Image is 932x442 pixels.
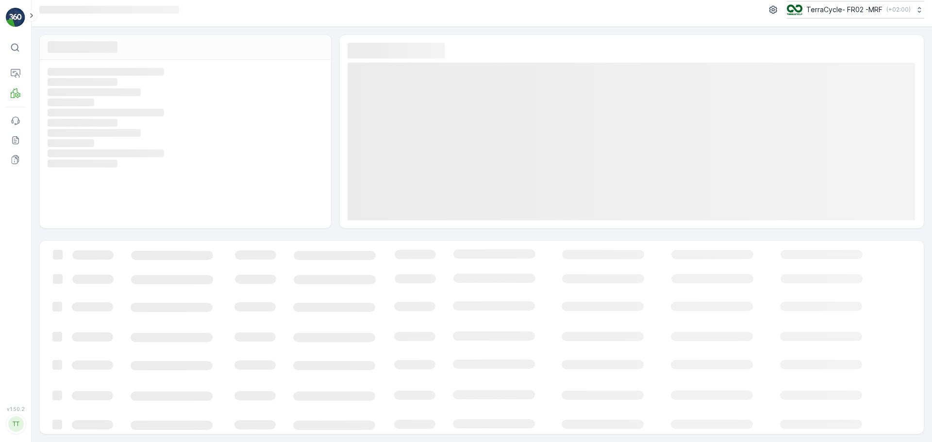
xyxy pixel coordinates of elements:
img: logo [6,8,25,27]
p: TerraCycle- FR02 -MRF [806,5,882,15]
img: terracycle.png [787,4,802,15]
span: v 1.50.2 [6,406,25,412]
button: TerraCycle- FR02 -MRF(+02:00) [787,1,924,18]
div: TT [8,416,24,432]
button: TT [6,414,25,434]
p: ( +02:00 ) [886,6,911,14]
